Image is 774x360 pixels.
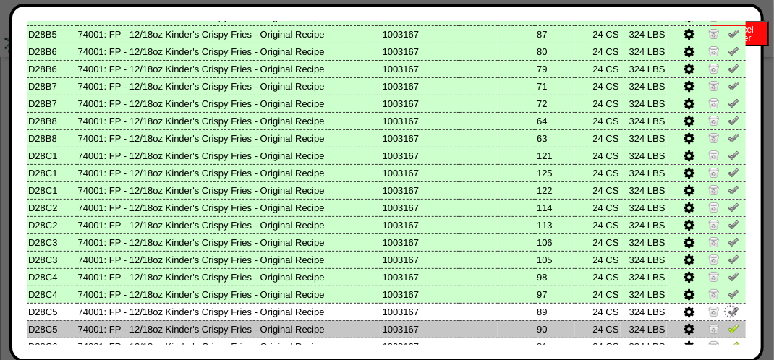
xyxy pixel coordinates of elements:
td: D28C3 [27,251,77,268]
td: 24 CS [575,95,621,112]
img: Un-Verify Pick [728,80,739,91]
td: 324 LBS [621,164,667,181]
td: D28C5 [27,320,77,338]
img: Verify Pick [728,322,739,334]
img: Un-Verify Pick [728,62,739,74]
img: Zero Item and Verify [708,97,720,108]
td: 1003167 [381,216,459,233]
td: 324 LBS [621,303,667,320]
td: D28C2 [27,216,77,233]
img: Zero Item and Verify [708,236,720,247]
td: 74001: FP - 12/18oz Kinder's Crispy Fries - Original Recipe [77,147,381,164]
td: 1003167 [381,233,459,251]
td: 24 CS [575,320,621,338]
td: D28C6 [27,338,77,355]
td: 24 CS [575,25,621,43]
td: 324 LBS [621,286,667,303]
img: Un-Verify Pick [728,218,739,230]
td: 74001: FP - 12/18oz Kinder's Crispy Fries - Original Recipe [77,320,381,338]
td: 24 CS [575,268,621,286]
td: 74001: FP - 12/18oz Kinder's Crispy Fries - Original Recipe [77,129,381,147]
td: 1003167 [381,95,459,112]
td: 1003167 [381,43,459,60]
img: Un-Verify Pick [728,97,739,108]
img: Zero Item and Verify [708,184,720,195]
td: D28B6 [27,43,77,60]
td: 113 [535,216,575,233]
td: D28C4 [27,268,77,286]
td: 324 LBS [621,251,667,268]
td: 24 CS [575,338,621,355]
td: 74001: FP - 12/18oz Kinder's Crispy Fries - Original Recipe [77,164,381,181]
td: 1003167 [381,112,459,129]
td: 24 CS [575,181,621,199]
img: Un-Verify Pick [728,166,739,178]
img: Zero Item and Verify [708,305,720,317]
td: 24 CS [575,77,621,95]
td: 74001: FP - 12/18oz Kinder's Crispy Fries - Original Recipe [77,216,381,233]
img: Zero Item and Verify [708,132,720,143]
td: 324 LBS [621,129,667,147]
td: 81 [535,338,575,355]
td: 1003167 [381,320,459,338]
img: Zero Item and Verify [708,27,720,39]
img: Un-Verify Pick [728,114,739,126]
td: 1003167 [381,251,459,268]
td: 324 LBS [621,77,667,95]
img: Verify Pick [728,340,739,351]
td: 1003167 [381,268,459,286]
td: D28B8 [27,129,77,147]
td: 24 CS [575,199,621,216]
td: 106 [535,233,575,251]
td: 1003167 [381,77,459,95]
td: 87 [535,25,575,43]
td: 114 [535,199,575,216]
img: Un-Verify Pick [728,132,739,143]
td: D28C1 [27,181,77,199]
td: 1003167 [381,303,459,320]
td: D28C1 [27,147,77,164]
img: Un-Verify Pick [728,201,739,213]
td: 121 [535,147,575,164]
td: 74001: FP - 12/18oz Kinder's Crispy Fries - Original Recipe [77,95,381,112]
td: 324 LBS [621,338,667,355]
img: Zero Item and Verify [708,166,720,178]
td: D28C3 [27,233,77,251]
img: spinner-alpha-0.gif [723,304,739,320]
td: 324 LBS [621,320,667,338]
td: 89 [535,303,575,320]
td: 324 LBS [621,43,667,60]
td: 74001: FP - 12/18oz Kinder's Crispy Fries - Original Recipe [77,251,381,268]
td: 125 [535,164,575,181]
img: Zero Item and Verify [708,322,720,334]
td: 74001: FP - 12/18oz Kinder's Crispy Fries - Original Recipe [77,303,381,320]
img: Zero Item and Verify [708,340,720,351]
td: D28C1 [27,164,77,181]
td: 24 CS [575,112,621,129]
td: D28B6 [27,60,77,77]
td: 74001: FP - 12/18oz Kinder's Crispy Fries - Original Recipe [77,286,381,303]
td: 74001: FP - 12/18oz Kinder's Crispy Fries - Original Recipe [77,338,381,355]
td: 74001: FP - 12/18oz Kinder's Crispy Fries - Original Recipe [77,112,381,129]
td: 24 CS [575,286,621,303]
td: D28B7 [27,77,77,95]
td: 24 CS [575,164,621,181]
td: 324 LBS [621,216,667,233]
td: 24 CS [575,216,621,233]
td: D28B8 [27,112,77,129]
td: 324 LBS [621,60,667,77]
td: 24 CS [575,60,621,77]
td: 24 CS [575,251,621,268]
img: Un-Verify Pick [728,45,739,56]
td: 1003167 [381,164,459,181]
td: 98 [535,268,575,286]
img: Zero Item and Verify [708,201,720,213]
td: 324 LBS [621,95,667,112]
img: Zero Item and Verify [708,149,720,160]
td: 105 [535,251,575,268]
td: 74001: FP - 12/18oz Kinder's Crispy Fries - Original Recipe [77,181,381,199]
td: D28C4 [27,286,77,303]
td: 72 [535,95,575,112]
td: 74001: FP - 12/18oz Kinder's Crispy Fries - Original Recipe [77,43,381,60]
td: 324 LBS [621,199,667,216]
